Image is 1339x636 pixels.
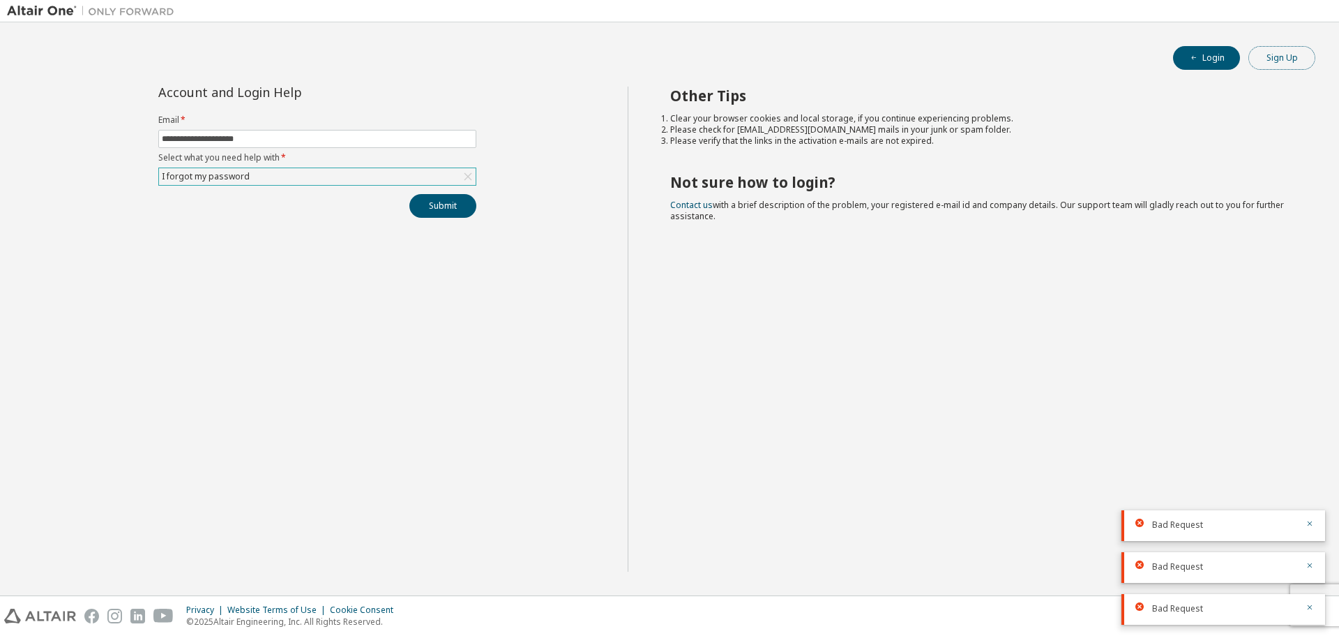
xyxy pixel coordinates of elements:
[160,169,252,184] div: I forgot my password
[1152,519,1203,531] span: Bad Request
[227,605,330,616] div: Website Terms of Use
[84,609,99,623] img: facebook.svg
[409,194,476,218] button: Submit
[158,87,413,98] div: Account and Login Help
[158,152,476,163] label: Select what you need help with
[1152,603,1203,614] span: Bad Request
[670,113,1291,124] li: Clear your browser cookies and local storage, if you continue experiencing problems.
[670,199,1284,222] span: with a brief description of the problem, your registered e-mail id and company details. Our suppo...
[1173,46,1240,70] button: Login
[186,605,227,616] div: Privacy
[107,609,122,623] img: instagram.svg
[330,605,402,616] div: Cookie Consent
[186,616,402,628] p: © 2025 Altair Engineering, Inc. All Rights Reserved.
[670,199,713,211] a: Contact us
[153,609,174,623] img: youtube.svg
[670,87,1291,105] h2: Other Tips
[670,173,1291,191] h2: Not sure how to login?
[130,609,145,623] img: linkedin.svg
[1248,46,1315,70] button: Sign Up
[670,135,1291,147] li: Please verify that the links in the activation e-mails are not expired.
[7,4,181,18] img: Altair One
[1152,561,1203,572] span: Bad Request
[670,124,1291,135] li: Please check for [EMAIL_ADDRESS][DOMAIN_NAME] mails in your junk or spam folder.
[158,114,476,126] label: Email
[159,168,476,185] div: I forgot my password
[4,609,76,623] img: altair_logo.svg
